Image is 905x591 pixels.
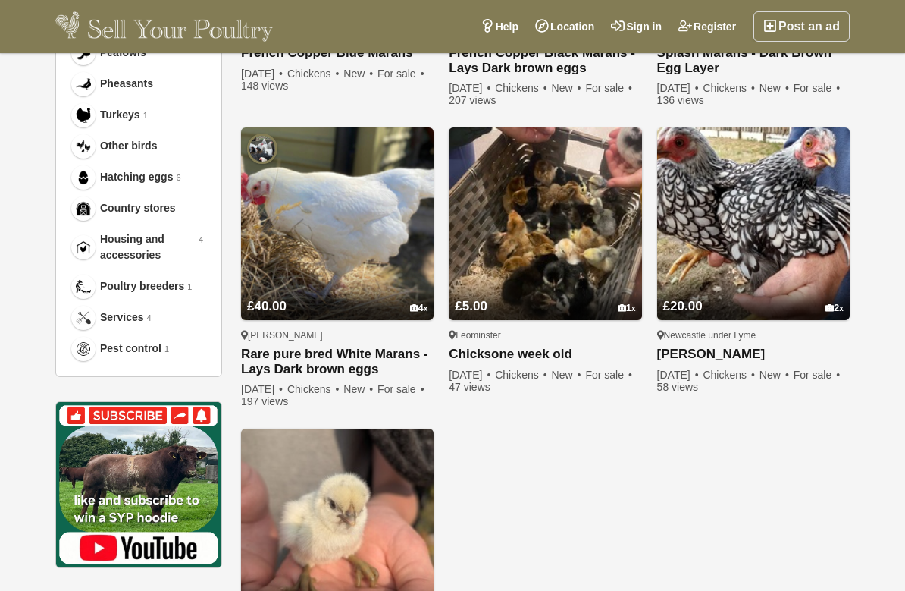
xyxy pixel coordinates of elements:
[100,169,173,185] span: Hatching eggs
[68,99,209,130] a: Turkeys Turkeys 1
[657,94,704,106] span: 136 views
[247,134,277,164] img: Pilling Poultry
[449,46,641,76] a: French Copper Black Marans - Lays Dark brown eggs
[241,329,434,341] div: [PERSON_NAME]
[585,369,633,381] span: For sale
[76,240,91,255] img: Housing and accessories
[759,369,791,381] span: New
[377,383,425,395] span: For sale
[703,82,756,94] span: Chickens
[657,369,700,381] span: [DATE]
[618,303,636,314] div: 1
[495,369,549,381] span: Chickens
[449,347,641,363] a: Chicksone week old
[759,82,791,94] span: New
[241,347,434,377] a: Rare pure bred White Marans - Lays Dark brown eggs
[657,347,850,363] a: [PERSON_NAME]
[449,347,491,361] strong: Chicks
[100,107,140,123] span: Turkeys
[657,381,698,393] span: 58 views
[449,127,641,320] img: Chicks one week old
[449,369,492,381] span: [DATE]
[143,109,148,122] em: 1
[147,312,152,325] em: 4
[657,329,850,341] div: Newcastle under Lyme
[472,11,527,42] a: Help
[527,11,603,42] a: Location
[657,127,850,320] img: Wyandotte bantams
[241,395,288,407] span: 197 views
[657,82,700,94] span: [DATE]
[449,94,496,106] span: 207 views
[657,46,850,76] a: Splash Marans - Dark Brown Egg Layer
[703,369,756,381] span: Chickens
[241,383,284,395] span: [DATE]
[76,310,91,325] img: Services
[68,130,209,162] a: Other birds Other birds
[68,193,209,224] a: Country stores Country stores
[68,333,209,364] a: Pest control Pest control 1
[241,127,434,320] img: Rare pure bred White Marans - Lays Dark brown eggs
[663,299,703,313] span: £20.00
[241,80,288,92] span: 148 views
[241,270,434,320] a: £40.00 4
[794,369,841,381] span: For sale
[164,343,169,356] em: 1
[176,171,180,184] em: 6
[68,302,209,333] a: Services Services 4
[55,11,273,42] img: Sell Your Poultry
[455,299,487,313] span: £5.00
[100,138,157,154] span: Other birds
[100,231,196,263] span: Housing and accessories
[76,341,91,357] img: Pest control
[187,281,192,294] em: 1
[552,369,583,381] span: New
[794,82,841,94] span: For sale
[343,68,374,80] span: New
[76,108,91,123] img: Turkeys
[100,76,153,92] span: Pheasants
[241,68,284,80] span: [DATE]
[76,279,91,294] img: Poultry breeders
[68,224,209,271] a: Housing and accessories Housing and accessories 4
[670,11,744,42] a: Register
[100,278,184,294] span: Poultry breeders
[552,82,583,94] span: New
[76,170,91,185] img: Hatching eggs
[199,234,203,247] em: 4
[410,303,428,314] div: 4
[449,329,641,341] div: Leominster
[753,11,850,42] a: Post an ad
[449,82,492,94] span: [DATE]
[449,381,490,393] span: 47 views
[377,68,425,80] span: For sale
[825,303,844,314] div: 2
[495,82,549,94] span: Chickens
[100,200,176,216] span: Country stores
[55,401,222,568] img: Mat Atkinson Farming YouTube Channel
[247,299,287,313] span: £40.00
[343,383,374,395] span: New
[100,341,161,357] span: Pest control
[100,310,144,325] span: Services
[241,46,434,61] a: French Copper Blue Marans
[287,383,341,395] span: Chickens
[76,201,91,216] img: Country stores
[603,11,670,42] a: Sign in
[287,68,341,80] span: Chickens
[68,271,209,302] a: Poultry breeders Poultry breeders 1
[76,139,91,154] img: Other birds
[585,82,633,94] span: For sale
[68,68,209,99] a: Pheasants Pheasants
[68,162,209,193] a: Hatching eggs Hatching eggs 6
[449,270,641,320] a: £5.00 1
[76,77,91,92] img: Pheasants
[657,270,850,320] a: £20.00 2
